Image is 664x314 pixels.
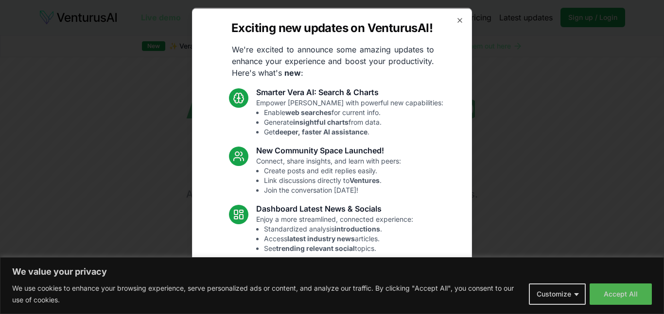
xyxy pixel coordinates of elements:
[287,234,355,242] strong: latest industry news
[284,67,301,77] strong: new
[256,156,401,195] p: Connect, share insights, and learn with peers:
[231,20,433,35] h2: Exciting new updates on VenturusAI!
[264,292,406,301] li: Fixed mobile chat & sidebar glitches.
[293,117,349,126] strong: insightful charts
[264,233,413,243] li: Access articles.
[276,244,355,252] strong: trending relevant social
[264,117,443,127] li: Generate from data.
[256,202,413,214] h3: Dashboard Latest News & Socials
[264,175,401,185] li: Link discussions directly to .
[256,144,401,156] h3: New Community Space Launched!
[264,282,406,292] li: Resolved Vera chart loading issue.
[264,127,443,136] li: Get .
[264,243,413,253] li: See topics.
[275,127,367,135] strong: deeper, faster AI assistance
[334,224,380,232] strong: introductions
[256,86,443,98] h3: Smarter Vera AI: Search & Charts
[256,214,413,253] p: Enjoy a more streamlined, connected experience:
[256,272,406,311] p: Smoother performance and improved usability:
[224,43,442,78] p: We're excited to announce some amazing updates to enhance your experience and boost your producti...
[264,107,443,117] li: Enable for current info.
[285,108,332,116] strong: web searches
[264,185,401,195] li: Join the conversation [DATE]!
[349,176,380,184] strong: Ventures
[256,98,443,136] p: Empower [PERSON_NAME] with powerful new capabilities:
[264,165,401,175] li: Create posts and edit replies easily.
[264,224,413,233] li: Standardized analysis .
[264,301,406,311] li: Enhanced overall UI consistency.
[256,261,406,272] h3: Fixes and UI Polish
